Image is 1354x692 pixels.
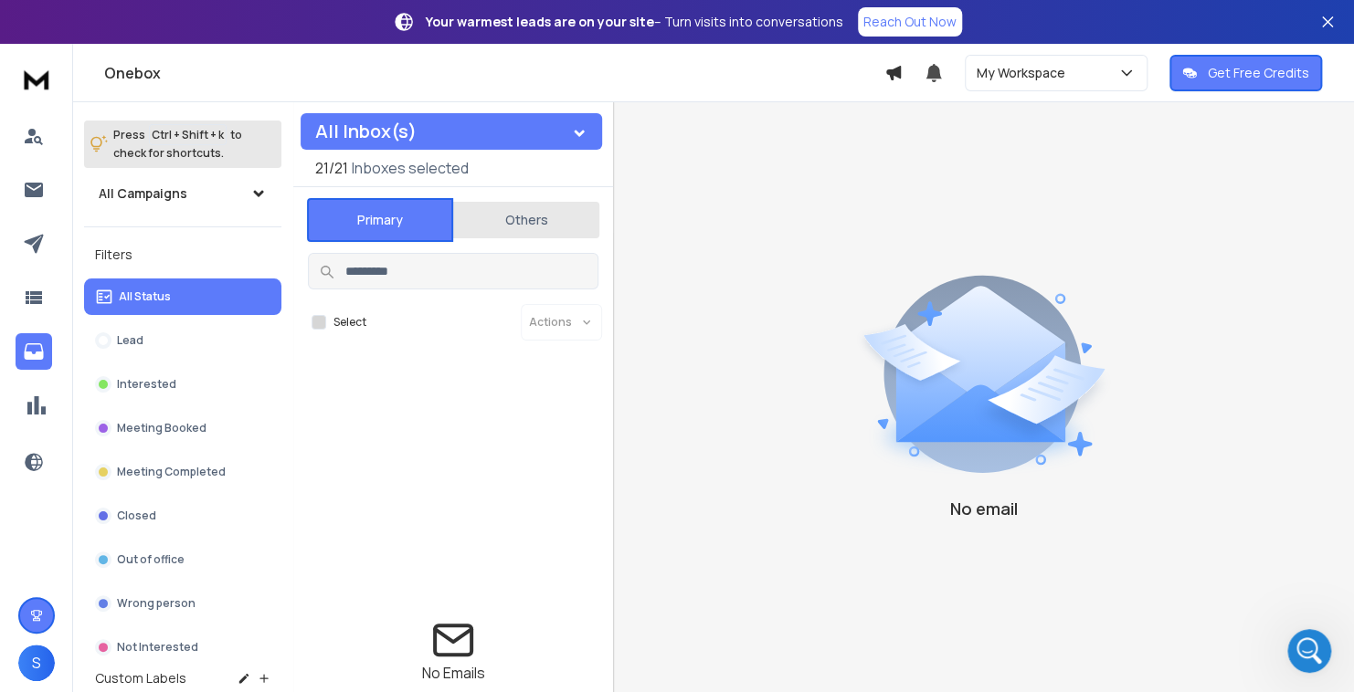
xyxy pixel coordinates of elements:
button: Upload attachment [87,551,101,566]
span: Ctrl + Shift + k [149,124,227,145]
p: Get Free Credits [1208,64,1309,82]
button: Not Interested [84,629,281,666]
button: Home [286,7,321,42]
h1: Onebox [104,62,884,84]
img: Profile image for Box [52,10,81,39]
button: Closed [84,498,281,534]
button: Primary [307,198,453,242]
button: All Campaigns [84,175,281,212]
button: Out of office [84,541,281,578]
button: Gif picker [58,551,72,566]
button: Start recording [116,551,131,566]
p: Lead [117,333,143,348]
p: No email [950,496,1018,521]
p: The team can also help [89,23,227,41]
p: All Status [119,289,171,304]
button: go back [12,7,47,42]
img: logo [18,62,55,96]
div: Box • 12m ago [29,337,112,348]
button: Get Free Credits [1169,55,1322,91]
label: Select [333,315,366,330]
div: Our usual reply time 🕒 [29,287,285,322]
div: Close [321,7,354,40]
b: under 10 minutes [45,306,172,320]
p: Not Interested [117,640,198,655]
button: Emoji picker [28,551,43,566]
button: Send a message… [313,544,343,573]
button: Others [453,200,599,240]
p: Meeting Completed [117,465,226,479]
p: Reach Out Now [863,13,957,31]
button: All Inbox(s) [301,113,602,150]
h1: All Inbox(s) [315,122,417,141]
div: Box says… [15,195,351,374]
button: Meeting Completed [84,454,281,490]
span: 21 / 21 [315,157,348,179]
p: – Turn visits into conversations [426,13,843,31]
p: Out of office [117,552,185,567]
textarea: Message… [16,513,350,544]
h1: Box [89,9,115,23]
button: Wrong person [84,585,281,622]
p: Press to check for shortcuts. [113,126,242,163]
p: Wrong person [117,596,196,611]
iframe: Intercom live chat [1287,629,1331,673]
p: Closed [117,509,156,523]
h1: All Campaigns [99,184,187,203]
button: Meeting Booked [84,410,281,446]
div: You’ll get replies here and in your email: ✉️ [29,206,285,278]
div: Shobhit says… [15,105,351,195]
button: S [18,645,55,681]
p: My Workspace [977,64,1073,82]
div: You’ll get replies here and in your email:✉️[PERSON_NAME][EMAIL_ADDRESS][DOMAIN_NAME]Our usual re... [15,195,300,334]
p: Meeting Booked [117,421,206,435]
div: Hi, I wanted to know why I can't see the replies on the analytics or onebox, however I'm gettinng... [80,116,336,170]
strong: Your warmest leads are on your site [426,13,654,30]
a: Reach Out Now [858,7,962,37]
h3: Custom Labels [95,669,186,687]
button: All Status [84,278,281,315]
button: Interested [84,366,281,403]
button: Lead [84,322,281,359]
div: Hi, I wanted to know why I can't see the replies on the analytics or onebox, however I'm gettinng... [66,105,351,181]
h3: Inboxes selected [352,157,469,179]
p: No Emails [422,662,485,684]
h3: Filters [84,242,281,267]
b: [PERSON_NAME][EMAIL_ADDRESS][DOMAIN_NAME] [29,243,279,276]
p: Interested [117,377,176,392]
